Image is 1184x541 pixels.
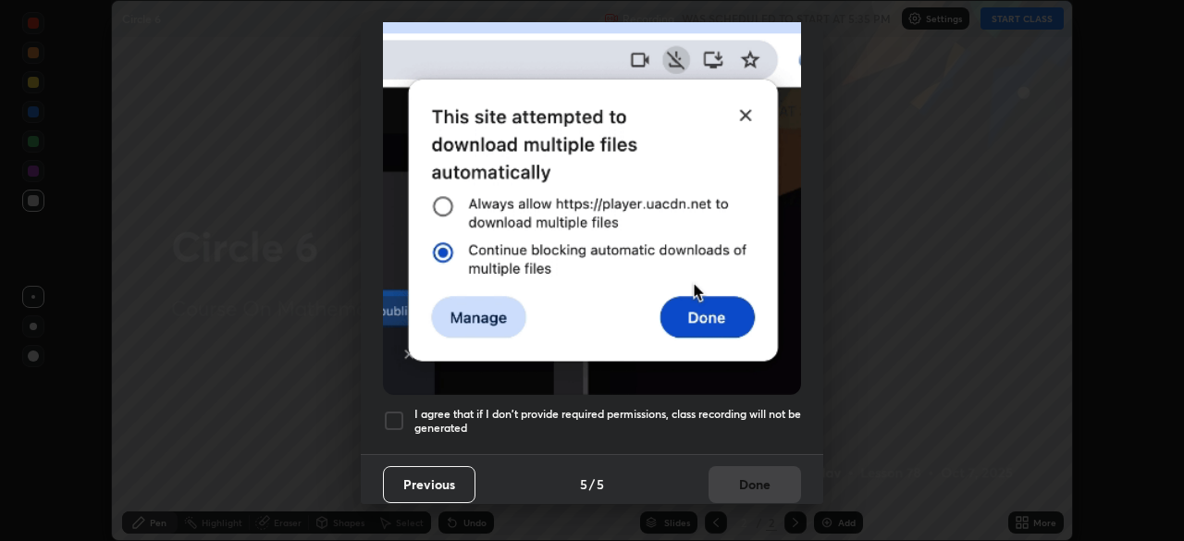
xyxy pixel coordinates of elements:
[589,474,595,494] h4: /
[580,474,587,494] h4: 5
[597,474,604,494] h4: 5
[383,466,475,503] button: Previous
[414,407,801,436] h5: I agree that if I don't provide required permissions, class recording will not be generated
